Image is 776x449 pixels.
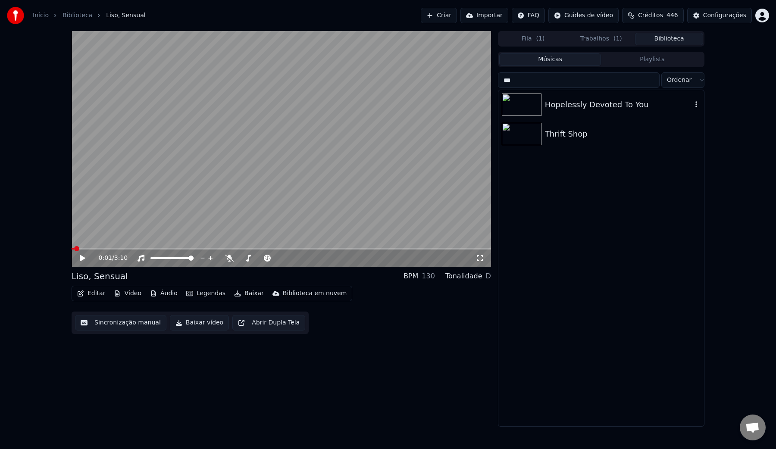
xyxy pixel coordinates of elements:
button: Guides de vídeo [548,8,619,23]
button: Vídeo [110,287,145,299]
button: Baixar vídeo [170,315,229,331]
a: Biblioteca [63,11,92,20]
img: youka [7,7,24,24]
span: ( 1 ) [536,34,544,43]
span: Créditos [638,11,663,20]
button: Playlists [601,53,703,66]
button: FAQ [512,8,545,23]
button: Trabalhos [567,33,635,45]
div: / [99,254,119,262]
div: Hopelessly Devoted To You [545,99,692,111]
div: Biblioteca em nuvem [283,289,347,298]
span: 0:01 [99,254,112,262]
button: Fila [499,33,567,45]
a: Início [33,11,49,20]
div: 130 [422,271,435,281]
div: Configurações [703,11,746,20]
div: D [486,271,491,281]
div: BPM [404,271,418,281]
button: Criar [421,8,457,23]
button: Baixar [231,287,267,299]
span: ( 1 ) [613,34,622,43]
div: Tonalidade [445,271,482,281]
button: Configurações [687,8,752,23]
button: Sincronização manual [75,315,166,331]
span: Ordenar [667,76,692,84]
span: Liso, Sensual [106,11,145,20]
button: Legendas [183,287,229,299]
button: Créditos446 [622,8,684,23]
button: Áudio [147,287,181,299]
button: Abrir Dupla Tela [232,315,305,331]
button: Músicas [499,53,601,66]
span: 3:10 [114,254,128,262]
span: 446 [666,11,678,20]
div: Bate-papo aberto [740,415,766,440]
button: Importar [460,8,508,23]
div: Liso, Sensual [72,270,128,282]
div: Thrift Shop [545,128,701,140]
nav: breadcrumb [33,11,146,20]
button: Biblioteca [635,33,703,45]
button: Editar [74,287,109,299]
